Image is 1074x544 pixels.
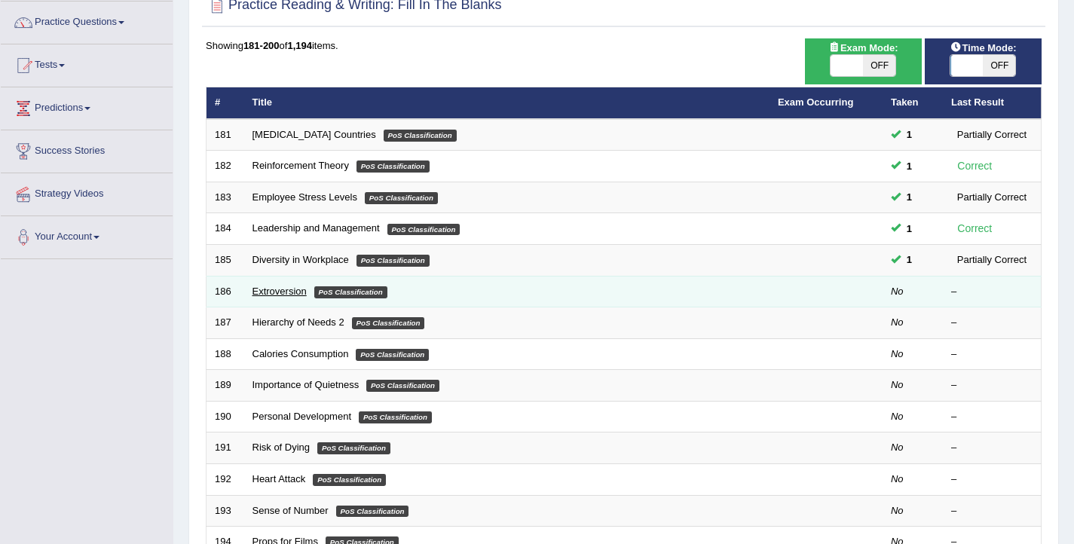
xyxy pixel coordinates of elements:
[252,348,349,359] a: Calories Consumption
[883,87,943,119] th: Taken
[252,191,357,203] a: Employee Stress Levels
[352,317,425,329] em: PoS Classification
[891,473,904,484] em: No
[983,55,1015,76] span: OFF
[1,216,173,254] a: Your Account
[207,463,244,495] td: 192
[252,160,349,171] a: Reinforcement Theory
[207,401,244,432] td: 190
[1,130,173,168] a: Success Stories
[901,252,918,267] span: You can still take this question
[944,40,1022,56] span: Time Mode:
[1,173,173,211] a: Strategy Videos
[356,160,430,173] em: PoS Classification
[314,286,387,298] em: PoS Classification
[207,307,244,339] td: 187
[901,189,918,205] span: You can still take this question
[891,348,904,359] em: No
[252,411,352,422] a: Personal Development
[252,129,376,140] a: [MEDICAL_DATA] Countries
[207,182,244,213] td: 183
[252,286,307,297] a: Extroversion
[951,252,1033,267] div: Partially Correct
[891,505,904,516] em: No
[387,224,461,236] em: PoS Classification
[901,158,918,174] span: You can still take this question
[207,119,244,151] td: 181
[336,506,409,518] em: PoS Classification
[951,285,1033,299] div: –
[207,151,244,182] td: 182
[778,96,853,108] a: Exam Occurring
[951,220,999,237] div: Correct
[244,87,770,119] th: Title
[207,87,244,119] th: #
[805,38,922,84] div: Show exams occurring in exams
[252,442,311,453] a: Risk of Dying
[951,504,1033,518] div: –
[891,411,904,422] em: No
[252,379,360,390] a: Importance of Quietness
[207,213,244,245] td: 184
[863,55,895,76] span: OFF
[252,316,344,328] a: Hierarchy of Needs 2
[359,411,432,423] em: PoS Classification
[365,192,438,204] em: PoS Classification
[243,40,280,51] b: 181-200
[891,316,904,328] em: No
[313,474,386,486] em: PoS Classification
[252,473,306,484] a: Heart Attack
[951,347,1033,362] div: –
[207,370,244,402] td: 189
[252,222,380,234] a: Leadership and Management
[252,505,329,516] a: Sense of Number
[207,432,244,464] td: 191
[951,127,1033,142] div: Partially Correct
[1,2,173,39] a: Practice Questions
[951,441,1033,455] div: –
[1,87,173,125] a: Predictions
[891,442,904,453] em: No
[252,254,349,265] a: Diversity in Workplace
[901,127,918,142] span: You can still take this question
[207,276,244,307] td: 186
[287,40,312,51] b: 1,194
[943,87,1042,119] th: Last Result
[822,40,904,56] span: Exam Mode:
[317,442,390,454] em: PoS Classification
[891,379,904,390] em: No
[356,255,430,267] em: PoS Classification
[207,245,244,277] td: 185
[901,221,918,237] span: You can still take this question
[951,157,999,175] div: Correct
[951,472,1033,487] div: –
[951,410,1033,424] div: –
[366,380,439,392] em: PoS Classification
[207,338,244,370] td: 188
[1,44,173,82] a: Tests
[951,316,1033,330] div: –
[356,349,429,361] em: PoS Classification
[384,130,457,142] em: PoS Classification
[891,286,904,297] em: No
[207,495,244,527] td: 193
[206,38,1042,53] div: Showing of items.
[951,189,1033,205] div: Partially Correct
[951,378,1033,393] div: –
